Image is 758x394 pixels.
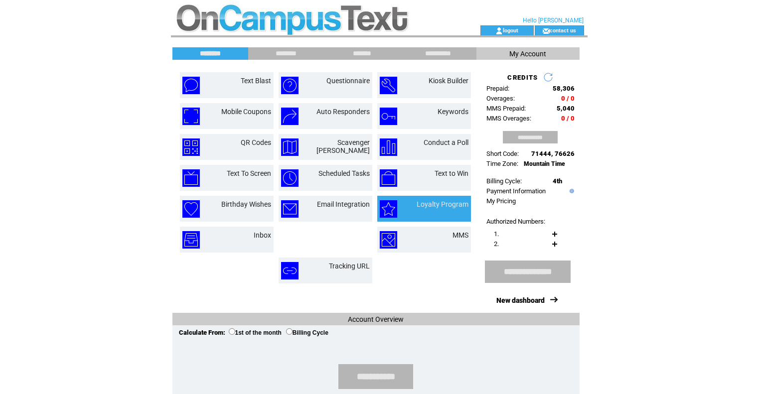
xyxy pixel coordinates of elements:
[486,85,509,92] span: Prepaid:
[494,240,499,248] span: 2.
[503,27,518,33] a: logout
[486,95,515,102] span: Overages:
[286,329,328,336] label: Billing Cycle
[486,218,545,225] span: Authorized Numbers:
[182,169,200,187] img: text-to-screen.png
[494,230,499,238] span: 1.
[438,108,468,116] a: Keywords
[486,187,546,195] a: Payment Information
[182,77,200,94] img: text-blast.png
[380,108,397,125] img: keywords.png
[509,50,546,58] span: My Account
[486,150,519,157] span: Short Code:
[453,231,468,239] a: MMS
[182,108,200,125] img: mobile-coupons.png
[507,74,538,81] span: CREDITS
[417,200,468,208] a: Loyalty Program
[524,160,565,167] span: Mountain Time
[317,200,370,208] a: Email Integration
[553,177,562,185] span: 4th
[567,189,574,193] img: help.gif
[486,160,518,167] span: Time Zone:
[281,138,299,156] img: scavenger-hunt.png
[241,138,271,146] a: QR Codes
[486,177,522,185] span: Billing Cycle:
[486,105,526,112] span: MMS Prepaid:
[380,231,397,249] img: mms.png
[380,77,397,94] img: kiosk-builder.png
[182,231,200,249] img: inbox.png
[550,27,576,33] a: contact us
[326,77,370,85] a: Questionnaire
[179,329,225,336] span: Calculate From:
[182,138,200,156] img: qr-codes.png
[281,169,299,187] img: scheduled-tasks.png
[561,95,575,102] span: 0 / 0
[486,197,516,205] a: My Pricing
[318,169,370,177] a: Scheduled Tasks
[424,138,468,146] a: Conduct a Poll
[557,105,575,112] span: 5,040
[281,108,299,125] img: auto-responders.png
[435,169,468,177] a: Text to Win
[495,27,503,35] img: account_icon.gif
[486,115,531,122] span: MMS Overages:
[281,262,299,279] img: tracking-url.png
[281,200,299,218] img: email-integration.png
[380,169,397,187] img: text-to-win.png
[429,77,468,85] a: Kiosk Builder
[553,85,575,92] span: 58,306
[542,27,550,35] img: contact_us_icon.gif
[254,231,271,239] a: Inbox
[221,108,271,116] a: Mobile Coupons
[229,328,235,335] input: 1st of the month
[281,77,299,94] img: questionnaire.png
[523,17,584,24] span: Hello [PERSON_NAME]
[221,200,271,208] a: Birthday Wishes
[496,296,545,304] a: New dashboard
[316,108,370,116] a: Auto Responders
[561,115,575,122] span: 0 / 0
[329,262,370,270] a: Tracking URL
[227,169,271,177] a: Text To Screen
[348,315,404,323] span: Account Overview
[531,150,575,157] span: 71444, 76626
[182,200,200,218] img: birthday-wishes.png
[380,138,397,156] img: conduct-a-poll.png
[229,329,282,336] label: 1st of the month
[380,200,397,218] img: loyalty-program.png
[241,77,271,85] a: Text Blast
[286,328,293,335] input: Billing Cycle
[316,138,370,154] a: Scavenger [PERSON_NAME]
